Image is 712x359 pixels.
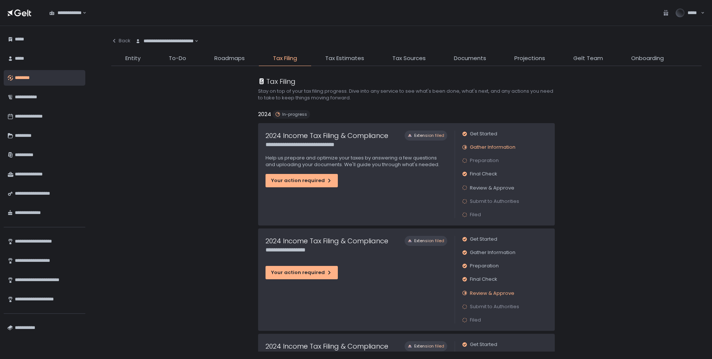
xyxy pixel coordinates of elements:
button: Back [111,33,131,48]
span: Documents [454,54,486,63]
span: Final Check [470,171,497,177]
span: Get Started [470,341,497,348]
span: Filed [470,317,481,323]
h1: 2024 Income Tax Filing & Compliance [266,131,388,141]
h1: 2024 Income Tax Filing & Compliance [266,236,388,246]
span: Preparation [470,157,499,164]
span: Roadmaps [214,54,245,63]
span: Get Started [470,131,497,137]
button: Your action required [266,266,338,279]
span: Extension filed [414,343,444,349]
p: Help us prepare and optimize your taxes by answering a few questions and uploading your documents... [266,155,447,168]
span: Gather Information [470,249,515,256]
span: Gather Information [470,144,515,151]
span: Tax Filing [273,54,297,63]
div: Your action required [271,269,332,276]
h2: 2024 [258,110,271,119]
span: Tax Sources [392,54,426,63]
span: Submit to Authorities [470,198,519,205]
div: Search for option [44,5,86,21]
span: Entity [125,54,141,63]
h1: 2024 Income Tax Filing & Compliance [266,341,388,351]
span: Get Started [470,236,497,243]
span: Tax Estimates [325,54,364,63]
span: Review & Approve [470,184,514,191]
span: To-Do [169,54,186,63]
span: Onboarding [631,54,664,63]
span: Preparation [470,263,499,269]
div: Back [111,37,131,44]
span: Extension filed [414,133,444,138]
h2: Stay on top of your tax filing progress. Dive into any service to see what's been done, what's ne... [258,88,555,101]
span: Projections [514,54,545,63]
span: Filed [470,211,481,218]
button: Your action required [266,174,338,187]
span: In-progress [282,112,307,117]
div: Your action required [271,177,332,184]
div: Search for option [131,33,198,49]
span: Final Check [470,276,497,283]
span: Review & Approve [470,290,514,297]
span: Submit to Authorities [470,303,519,310]
div: Tax Filing [258,76,296,86]
span: Extension filed [414,238,444,244]
span: Gelt Team [573,54,603,63]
